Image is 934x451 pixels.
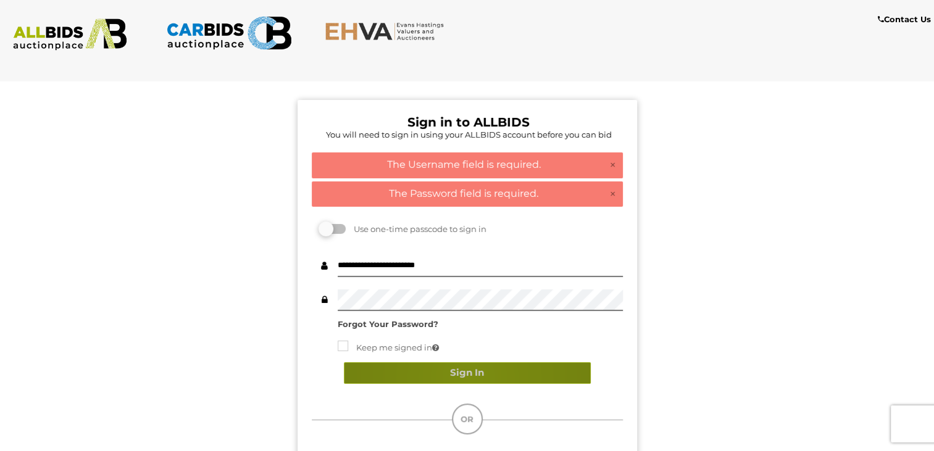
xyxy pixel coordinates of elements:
b: Sign in to ALLBIDS [407,115,530,130]
a: Forgot Your Password? [338,319,438,329]
img: EHVA.com.au [325,22,451,41]
b: Contact Us [878,14,931,24]
a: × [609,188,616,201]
img: CARBIDS.com.au [166,12,292,54]
span: Use one-time passcode to sign in [348,224,486,234]
a: × [609,159,616,172]
a: Contact Us [878,12,934,27]
h4: The Username field is required. [319,159,616,170]
div: OR [452,403,483,434]
label: Keep me signed in [338,341,439,355]
img: ALLBIDS.com.au [7,19,133,51]
h5: You will need to sign in using your ALLBIDS account before you can bid [315,130,623,139]
h4: The Password field is required. [319,188,616,199]
button: Sign In [344,362,591,384]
